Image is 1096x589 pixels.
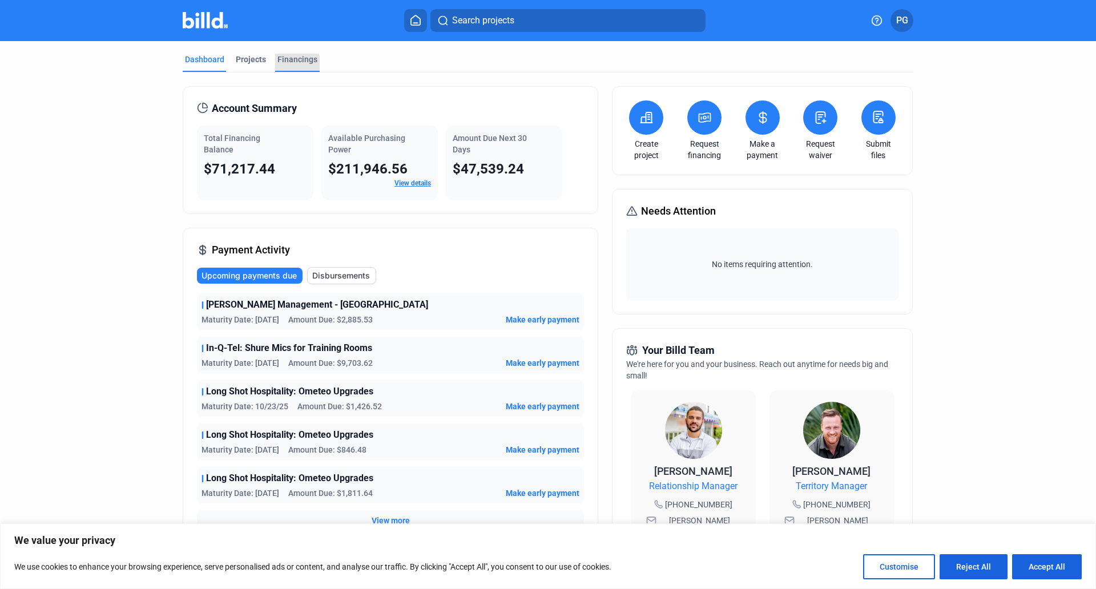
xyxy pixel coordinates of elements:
span: Upcoming payments due [202,270,297,281]
a: Request waiver [800,138,840,161]
span: We're here for you and your business. Reach out anytime for needs big and small! [626,360,888,380]
button: Disbursements [307,267,376,284]
div: Dashboard [185,54,224,65]
span: Your Billd Team [642,342,715,358]
span: $47,539.24 [453,161,524,177]
button: Make early payment [506,314,579,325]
img: Territory Manager [803,402,860,459]
span: Long Shot Hospitality: Ometeo Upgrades [206,428,373,442]
span: Maturity Date: [DATE] [202,357,279,369]
span: In-Q-Tel: Shure Mics for Training Rooms [206,341,372,355]
span: [PERSON_NAME][EMAIL_ADDRESS][PERSON_NAME][DOMAIN_NAME] [659,515,741,560]
span: Amount Due: $1,426.52 [297,401,382,412]
span: [PHONE_NUMBER] [803,499,871,510]
button: Customise [863,554,935,579]
span: Account Summary [212,100,297,116]
span: Maturity Date: [DATE] [202,487,279,499]
div: Financings [277,54,317,65]
span: $71,217.44 [204,161,275,177]
span: [PERSON_NAME] [654,465,732,477]
span: Amount Due Next 30 Days [453,134,527,154]
span: [PHONE_NUMBER] [665,499,732,510]
span: [PERSON_NAME][EMAIL_ADDRESS][PERSON_NAME][DOMAIN_NAME] [797,515,879,560]
img: Relationship Manager [665,402,722,459]
span: Amount Due: $846.48 [288,444,366,455]
button: Accept All [1012,554,1082,579]
span: PG [896,14,908,27]
button: PG [890,9,913,32]
span: Payment Activity [212,242,290,258]
a: View details [394,179,431,187]
span: [PERSON_NAME] Management - [GEOGRAPHIC_DATA] [206,298,428,312]
button: Make early payment [506,401,579,412]
span: Total Financing Balance [204,134,260,154]
button: Upcoming payments due [197,268,303,284]
img: Billd Company Logo [183,12,228,29]
span: Long Shot Hospitality: Ometeo Upgrades [206,385,373,398]
span: Amount Due: $9,703.62 [288,357,373,369]
span: Territory Manager [796,479,867,493]
div: Projects [236,54,266,65]
p: We use cookies to enhance your browsing experience, serve personalised ads or content, and analys... [14,560,611,574]
a: Create project [626,138,666,161]
button: View more [372,515,410,526]
span: Relationship Manager [649,479,738,493]
span: [PERSON_NAME] [792,465,871,477]
span: $211,946.56 [328,161,408,177]
a: Make a payment [743,138,783,161]
span: Available Purchasing Power [328,134,405,154]
span: Long Shot Hospitality: Ometeo Upgrades [206,471,373,485]
p: We value your privacy [14,534,1082,547]
span: Disbursements [312,270,370,281]
button: Make early payment [506,487,579,499]
span: Maturity Date: [DATE] [202,314,279,325]
span: Amount Due: $1,811.64 [288,487,373,499]
span: Needs Attention [641,203,716,219]
span: Maturity Date: [DATE] [202,444,279,455]
button: Make early payment [506,357,579,369]
button: Make early payment [506,444,579,455]
span: Maturity Date: 10/23/25 [202,401,288,412]
span: Amount Due: $2,885.53 [288,314,373,325]
button: Search projects [430,9,706,32]
span: No items requiring attention. [631,259,893,270]
span: Search projects [452,14,514,27]
a: Request financing [684,138,724,161]
button: Reject All [940,554,1008,579]
a: Submit files [859,138,898,161]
